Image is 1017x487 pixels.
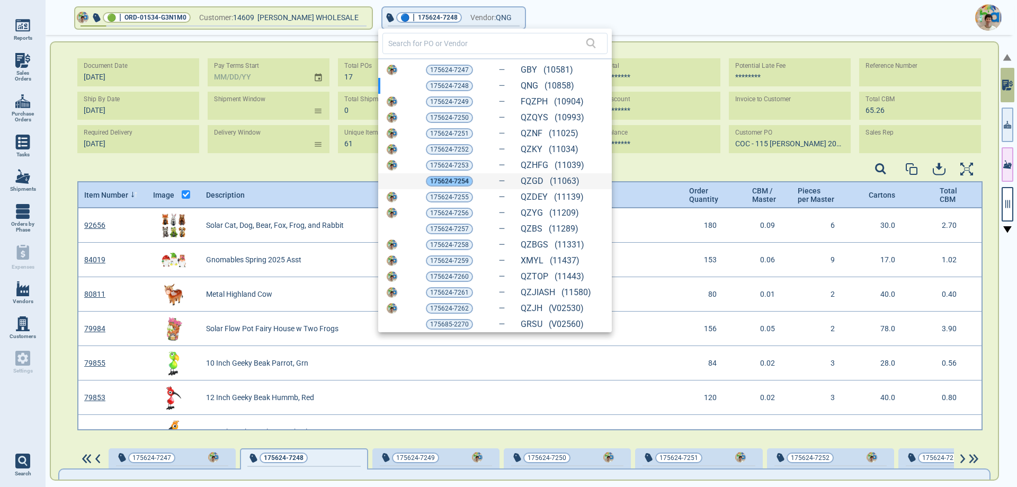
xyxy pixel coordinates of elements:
[387,240,397,250] img: Avatar
[521,256,579,265] a: XMYL (11437)
[387,303,397,314] img: Avatar
[387,65,397,75] img: Avatar
[521,208,579,218] a: QZYG (11209)
[521,304,584,313] a: QZJH (V02530)
[521,288,591,297] a: QZJIASH (11580)
[521,129,578,138] a: QZNF (11025)
[521,192,584,202] a: QZDEY (11139)
[430,271,469,282] span: 175624-7260
[430,192,469,202] span: 175624-7255
[388,36,586,51] input: Search for PO or Vendor
[387,255,397,266] img: Avatar
[430,287,469,298] span: 175624-7261
[430,65,469,75] span: 175624-7247
[430,319,469,330] span: 175685-2270
[521,97,584,107] a: FQZPH (10904)
[387,96,397,107] img: Avatar
[387,144,397,155] img: Avatar
[430,128,469,139] span: 175624-7251
[430,176,469,187] span: 175624-7254
[387,208,397,218] img: Avatar
[521,145,578,154] a: QZKY (11034)
[387,271,397,282] img: Avatar
[521,176,579,186] a: QZGD (11063)
[521,272,584,281] a: QZTOP (11443)
[430,160,469,171] span: 175624-7253
[387,112,397,123] img: Avatar
[430,224,469,234] span: 175624-7257
[430,112,469,123] span: 175624-7250
[387,128,397,139] img: Avatar
[430,208,469,218] span: 175624-7256
[430,240,469,250] span: 175624-7258
[521,65,573,75] a: GBY (10581)
[521,240,584,250] a: QZBGS (11331)
[521,161,584,170] a: QZHFG (11039)
[387,192,397,202] img: Avatar
[521,81,574,91] a: QNG (10858)
[521,224,578,234] a: QZBS (11289)
[521,320,584,329] a: GRSU (V02560)
[430,144,469,155] span: 175624-7252
[430,96,469,107] span: 175624-7249
[430,255,469,266] span: 175624-7259
[387,160,397,171] img: Avatar
[430,81,469,91] span: 175624-7248
[521,113,584,122] a: QZQYS (10993)
[430,303,469,314] span: 175624-7262
[387,287,397,298] img: Avatar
